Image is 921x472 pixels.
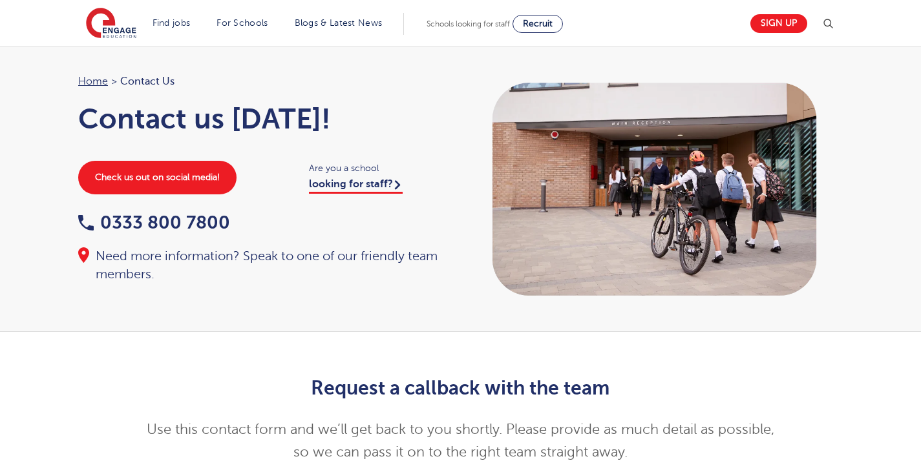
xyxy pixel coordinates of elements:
[143,377,778,399] h2: Request a callback with the team
[78,103,448,135] h1: Contact us [DATE]!
[217,18,268,28] a: For Schools
[78,76,108,87] a: Home
[523,19,553,28] span: Recruit
[309,161,448,176] span: Are you a school
[513,15,563,33] a: Recruit
[78,73,448,90] nav: breadcrumb
[78,161,237,194] a: Check us out on social media!
[120,73,175,90] span: Contact Us
[111,76,117,87] span: >
[78,247,448,283] div: Need more information? Speak to one of our friendly team members.
[309,178,403,194] a: looking for staff?
[295,18,383,28] a: Blogs & Latest News
[750,14,807,33] a: Sign up
[153,18,191,28] a: Find jobs
[78,212,230,232] a: 0333 800 7800
[427,19,510,28] span: Schools looking for staff
[86,8,136,40] img: Engage Education
[147,422,774,460] span: Use this contact form and we’ll get back to you shortly. Please provide as much detail as possibl...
